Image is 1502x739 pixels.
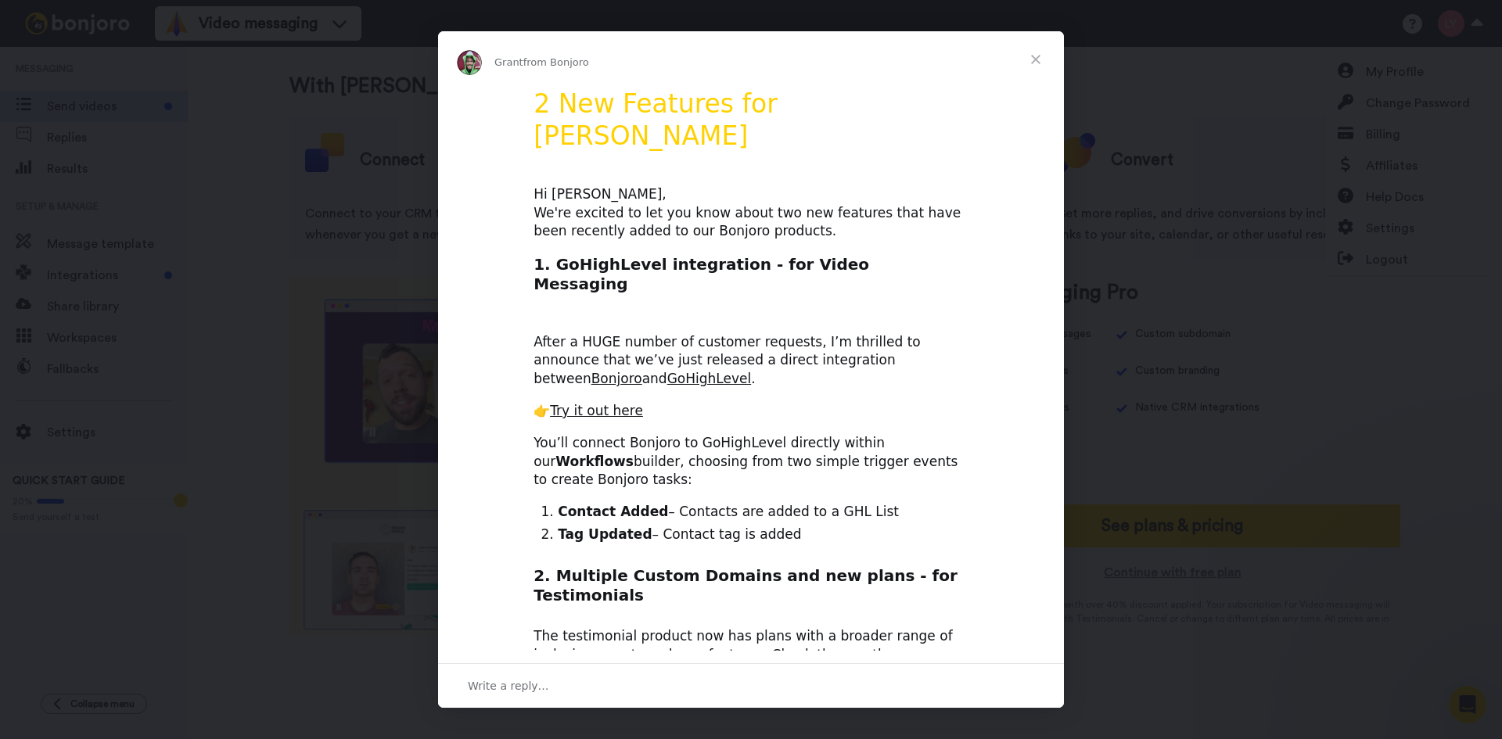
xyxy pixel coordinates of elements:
[1008,31,1064,88] span: Close
[878,647,907,662] a: here
[534,565,968,614] h2: 2. Multiple Custom Domains and new plans - for Testimonials
[494,56,523,68] span: Grant
[558,526,968,544] li: – Contact tag is added
[534,314,968,389] div: After a HUGE number of customer requests, I’m thrilled to announce that we’ve just released a dir...
[550,403,643,418] a: Try it out here
[534,254,968,303] h2: 1. GoHighLevel integration - for Video Messaging
[523,56,589,68] span: from Bonjoro
[534,434,968,490] div: You’ll connect Bonjoro to GoHighLevel directly within our builder, choosing from two simple trigg...
[438,663,1064,708] div: Open conversation and reply
[468,676,549,696] span: Write a reply…
[555,454,634,469] b: Workflows
[591,371,642,386] a: Bonjoro
[558,503,968,522] li: – Contacts are added to a GHL List
[667,371,752,386] a: GoHighLevel
[558,504,668,519] b: Contact Added
[534,402,968,421] div: 👉
[534,88,968,162] h1: 2 New Features for [PERSON_NAME]
[534,627,968,665] div: The testimonial product now has plans with a broader range of inclusions, seats and new features....
[558,526,652,542] b: Tag Updated
[534,185,968,241] div: Hi [PERSON_NAME], We're excited to let you know about two new features that have been recently ad...
[457,50,482,75] img: Profile image for Grant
